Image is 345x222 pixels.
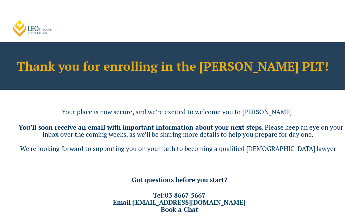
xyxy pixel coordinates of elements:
[132,175,227,184] span: Got questions before you start?
[113,198,246,207] span: Email:
[153,191,206,199] span: Tel:
[17,58,329,74] b: Thank you for enrolling in the [PERSON_NAME] PLT!
[20,144,336,153] span: We’re looking forward to supporting you on your path to becoming a qualified [DEMOGRAPHIC_DATA] l...
[165,191,206,199] a: 03 8667 5667
[43,123,343,139] span: . Please keep an eye on your inbox over the coming weeks, as we’ll be sharing more details to hel...
[62,107,292,116] span: Your place is now secure, and we’re excited to welcome you to [PERSON_NAME]
[161,205,198,214] a: Book a Chat
[133,198,246,207] a: [EMAIL_ADDRESS][DOMAIN_NAME]
[12,19,53,37] a: [PERSON_NAME] Centre for Law
[19,123,262,132] b: You’ll soon receive an email with important information about your next steps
